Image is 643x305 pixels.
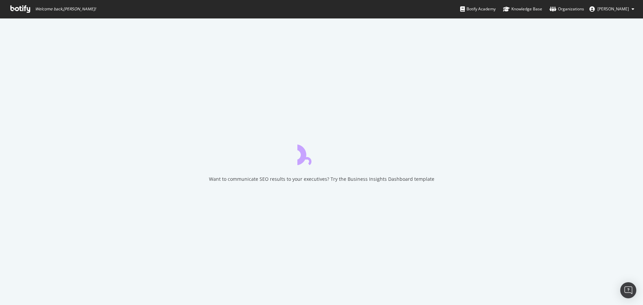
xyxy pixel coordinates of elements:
[584,4,640,14] button: [PERSON_NAME]
[597,6,629,12] span: Bill Elward
[209,176,434,182] div: Want to communicate SEO results to your executives? Try the Business Insights Dashboard template
[550,6,584,12] div: Organizations
[297,141,346,165] div: animation
[35,6,96,12] span: Welcome back, [PERSON_NAME] !
[460,6,496,12] div: Botify Academy
[620,282,636,298] div: Open Intercom Messenger
[503,6,542,12] div: Knowledge Base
